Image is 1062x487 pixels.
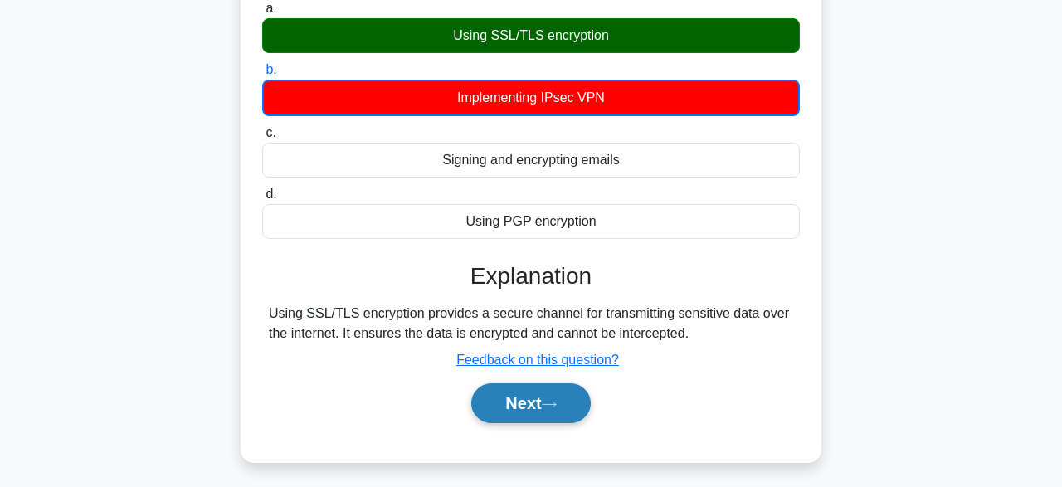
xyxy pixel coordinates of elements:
[265,125,275,139] span: c.
[265,62,276,76] span: b.
[262,18,800,53] div: Using SSL/TLS encryption
[471,383,590,423] button: Next
[269,304,793,343] div: Using SSL/TLS encryption provides a secure channel for transmitting sensitive data over the inter...
[262,80,800,116] div: Implementing IPsec VPN
[262,143,800,178] div: Signing and encrypting emails
[456,353,619,367] a: Feedback on this question?
[265,1,276,15] span: a.
[262,204,800,239] div: Using PGP encryption
[272,262,790,290] h3: Explanation
[265,187,276,201] span: d.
